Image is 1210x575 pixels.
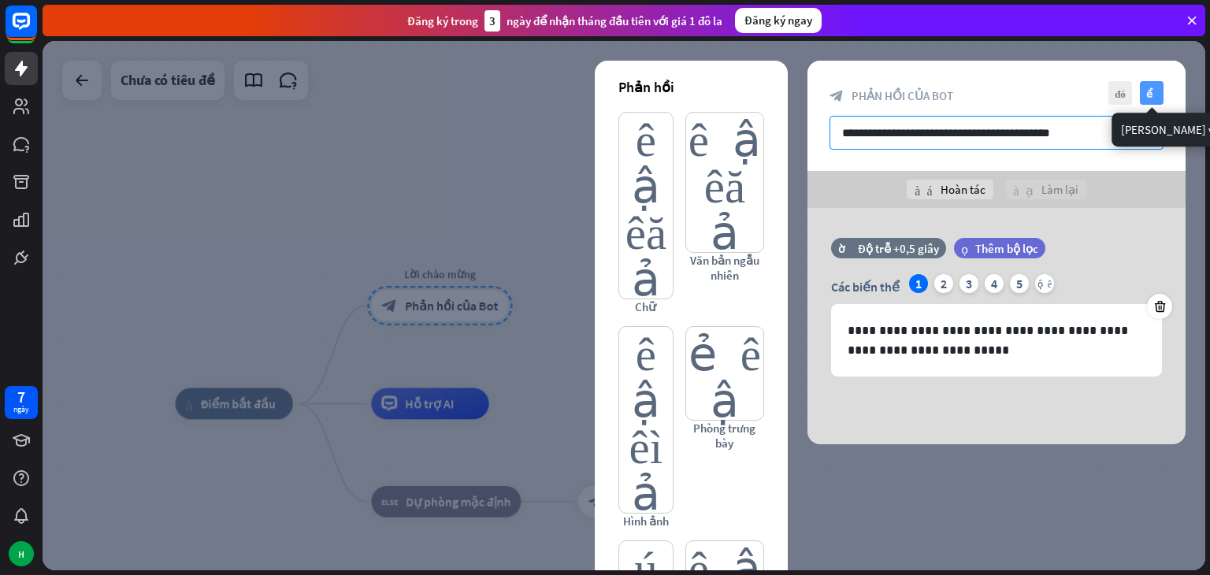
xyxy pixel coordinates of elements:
font: Các biến thể [831,279,900,295]
font: Đăng ký ngay [744,13,812,28]
button: Mở tiện ích trò chuyện LiveChat [13,6,60,54]
font: lọc [961,243,968,254]
font: thời gian [838,243,851,254]
font: Thêm bộ lọc [975,241,1038,256]
font: Hoàn tác [941,182,985,197]
font: hoàn tác [915,184,932,196]
font: Đăng ký trong [407,13,478,28]
font: H [18,548,24,560]
font: ngày [13,404,29,414]
font: 1 [915,276,922,291]
font: 3 [966,276,972,291]
font: 7 [17,387,25,406]
font: làm lại [1014,184,1034,196]
font: Phản hồi của Bot [852,88,953,103]
font: ngày để nhận tháng đầu tiên với giá 1 đô la [507,13,722,28]
font: 4 [991,276,997,291]
font: block_bot_response [830,89,844,103]
a: 7 ngày [5,386,38,419]
font: 5 [1016,276,1023,291]
font: Làm lại [1041,182,1078,197]
font: cộng thêm [1037,279,1052,288]
font: đóng [1115,88,1126,98]
font: 3 [489,13,496,28]
font: 2 [941,276,947,291]
font: kiểm tra [1146,88,1158,98]
font: Độ trễ +0,5 giây [858,241,939,256]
